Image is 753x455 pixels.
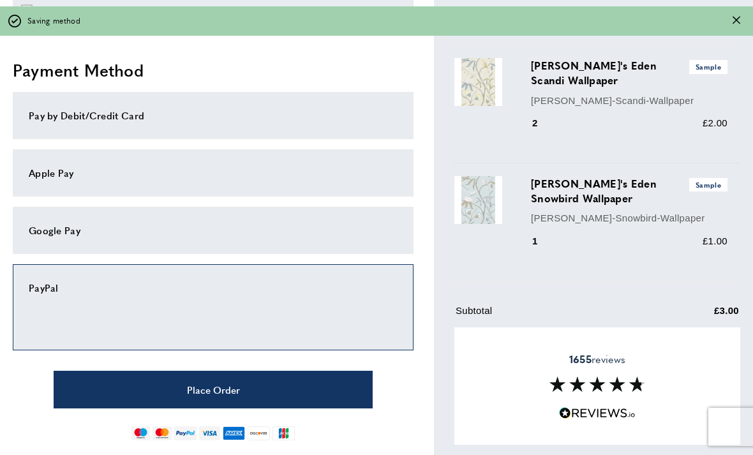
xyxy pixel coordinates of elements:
p: [PERSON_NAME]-Snowbird-Wallpaper [531,211,727,227]
h3: [PERSON_NAME]'s Eden Snowbird Wallpaper [531,176,727,205]
div: Close message [733,15,740,27]
span: Sample [689,178,727,191]
div: 2 [531,116,556,131]
span: £1.00 [703,235,727,246]
div: Apple Pay [29,165,398,181]
img: Adam's Eden Scandi Wallpaper [454,59,502,107]
div: Shipping [38,3,78,18]
h2: Payment Method [13,59,414,82]
span: Sample [689,61,727,74]
img: Reviews section [549,377,645,392]
p: [PERSON_NAME]-Scandi-Wallpaper [531,93,727,108]
img: discover [248,426,270,440]
div: Pay by Debit/Credit Card [29,108,398,123]
div: £3.00 [375,3,404,18]
span: reviews [569,353,625,366]
img: Adam's Eden Snowbird Wallpaper [454,176,502,224]
img: paypal [174,426,197,440]
td: £3.00 [651,303,739,328]
div: PayPal [29,280,398,295]
img: visa [199,426,220,440]
div: 1 [531,234,556,249]
h3: [PERSON_NAME]'s Eden Scandi Wallpaper [531,59,727,88]
img: Reviews.io 5 stars [559,407,636,419]
img: american-express [223,426,245,440]
span: £2.00 [703,117,727,128]
strong: 1655 [569,352,592,366]
span: Saving method [27,15,80,27]
div: Google Pay [29,223,398,238]
img: maestro [131,426,150,440]
td: Subtotal [456,303,650,328]
img: jcb [272,426,295,440]
img: mastercard [153,426,171,440]
iframe: PayPal-paypal [29,295,398,331]
button: Place Order [54,371,373,408]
